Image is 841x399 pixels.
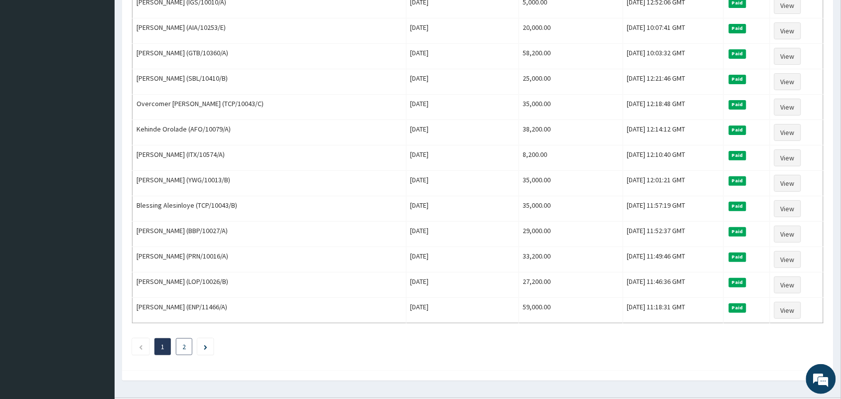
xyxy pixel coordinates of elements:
[729,303,747,312] span: Paid
[729,227,747,236] span: Paid
[774,99,801,116] a: View
[133,18,407,44] td: [PERSON_NAME] (AIA/10253/E)
[182,342,186,351] a: Page 2
[729,126,747,134] span: Paid
[623,120,723,145] td: [DATE] 12:14:12 GMT
[519,222,623,247] td: 29,000.00
[204,342,207,351] a: Next page
[519,44,623,69] td: 58,200.00
[133,145,407,171] td: [PERSON_NAME] (ITX/10574/A)
[623,18,723,44] td: [DATE] 10:07:41 GMT
[729,49,747,58] span: Paid
[5,272,190,307] textarea: Type your message and hit 'Enter'
[519,120,623,145] td: 38,200.00
[729,100,747,109] span: Paid
[519,196,623,222] td: 35,000.00
[406,222,519,247] td: [DATE]
[406,69,519,95] td: [DATE]
[406,120,519,145] td: [DATE]
[406,95,519,120] td: [DATE]
[623,196,723,222] td: [DATE] 11:57:19 GMT
[133,298,407,323] td: [PERSON_NAME] (ENP/11466/A)
[519,145,623,171] td: 8,200.00
[623,247,723,272] td: [DATE] 11:49:46 GMT
[133,95,407,120] td: Overcomer [PERSON_NAME] (TCP/10043/C)
[133,171,407,196] td: [PERSON_NAME] (YWG/10013/B)
[519,69,623,95] td: 25,000.00
[519,95,623,120] td: 35,000.00
[729,253,747,262] span: Paid
[774,200,801,217] a: View
[623,44,723,69] td: [DATE] 10:03:32 GMT
[133,222,407,247] td: [PERSON_NAME] (BBP/10027/A)
[729,278,747,287] span: Paid
[406,44,519,69] td: [DATE]
[774,48,801,65] a: View
[774,73,801,90] a: View
[519,18,623,44] td: 20,000.00
[519,272,623,298] td: 27,200.00
[519,247,623,272] td: 33,200.00
[406,247,519,272] td: [DATE]
[519,171,623,196] td: 35,000.00
[133,69,407,95] td: [PERSON_NAME] (SBL/10410/B)
[163,5,187,29] div: Minimize live chat window
[774,149,801,166] a: View
[623,145,723,171] td: [DATE] 12:10:40 GMT
[774,276,801,293] a: View
[774,22,801,39] a: View
[406,298,519,323] td: [DATE]
[623,298,723,323] td: [DATE] 11:18:31 GMT
[406,196,519,222] td: [DATE]
[623,222,723,247] td: [DATE] 11:52:37 GMT
[18,50,40,75] img: d_794563401_company_1708531726252_794563401
[139,342,143,351] a: Previous page
[519,298,623,323] td: 59,000.00
[623,69,723,95] td: [DATE] 12:21:46 GMT
[52,56,167,69] div: Chat with us now
[774,302,801,319] a: View
[623,171,723,196] td: [DATE] 12:01:21 GMT
[623,272,723,298] td: [DATE] 11:46:36 GMT
[406,171,519,196] td: [DATE]
[729,24,747,33] span: Paid
[774,251,801,268] a: View
[729,151,747,160] span: Paid
[729,202,747,211] span: Paid
[774,124,801,141] a: View
[133,272,407,298] td: [PERSON_NAME] (LOP/10026/B)
[133,247,407,272] td: [PERSON_NAME] (PRN/10016/A)
[729,176,747,185] span: Paid
[774,226,801,243] a: View
[406,18,519,44] td: [DATE]
[58,126,138,226] span: We're online!
[406,145,519,171] td: [DATE]
[406,272,519,298] td: [DATE]
[729,75,747,84] span: Paid
[774,175,801,192] a: View
[133,196,407,222] td: Blessing Alesinloye (TCP/10043/B)
[133,120,407,145] td: Kehinde Orolade (AFO/10079/A)
[623,95,723,120] td: [DATE] 12:18:48 GMT
[133,44,407,69] td: [PERSON_NAME] (GTB/10360/A)
[161,342,164,351] a: Page 1 is your current page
